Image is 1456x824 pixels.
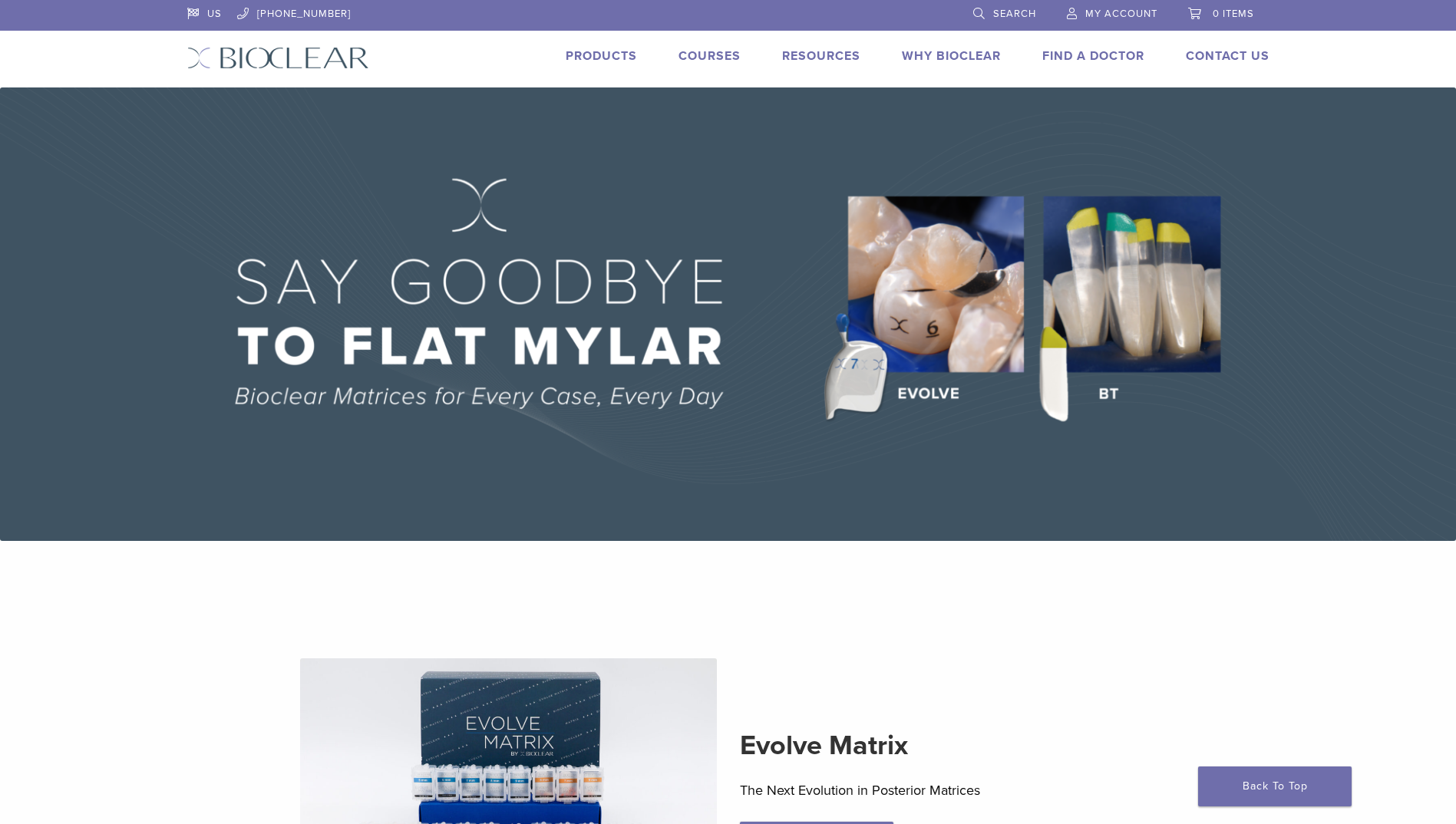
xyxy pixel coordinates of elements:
a: Find A Doctor [1042,48,1144,64]
a: Products [566,48,637,64]
span: Search [993,8,1036,20]
span: 0 items [1213,8,1254,20]
a: Why Bioclear [902,48,1001,64]
a: Courses [678,48,741,64]
img: Bioclear [187,47,369,69]
p: The Next Evolution in Posterior Matrices [740,779,1157,802]
span: My Account [1085,8,1157,20]
a: Contact Us [1186,48,1269,64]
a: Resources [782,48,860,64]
a: Back To Top [1198,766,1352,806]
h2: Evolve Matrix [740,727,1157,764]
